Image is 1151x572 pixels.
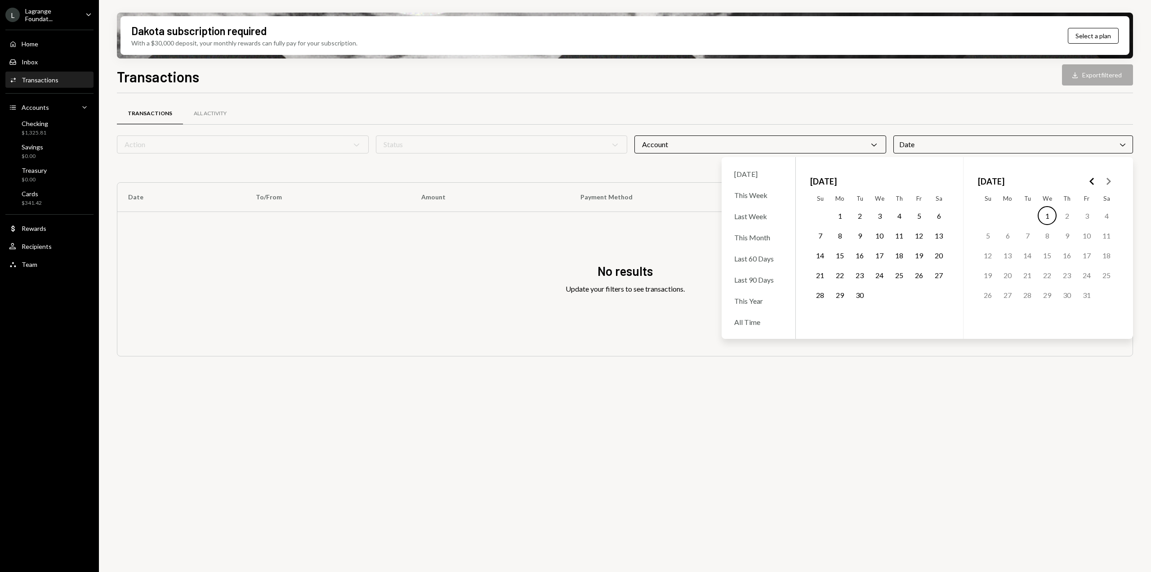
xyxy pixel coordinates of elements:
button: Tuesday, September 9th, 2025 [850,226,869,245]
button: Monday, October 6th, 2025 [998,226,1017,245]
div: Savings [22,143,43,151]
button: Thursday, September 11th, 2025 [890,226,909,245]
button: Saturday, October 4th, 2025 [1097,206,1116,225]
button: Tuesday, September 2nd, 2025 [850,206,869,225]
div: Home [22,40,38,48]
a: Cards$341.42 [5,187,94,209]
button: Select a plan [1068,28,1119,44]
button: Wednesday, October 29th, 2025 [1038,285,1057,304]
th: Saturday [1097,191,1116,206]
div: Lagrange Foundat... [25,7,78,23]
h1: Transactions [117,68,199,86]
button: Sunday, September 7th, 2025 [811,226,830,245]
button: Saturday, September 6th, 2025 [929,206,948,225]
div: This Week [729,185,788,205]
a: Rewards [5,220,94,236]
div: This Year [729,291,788,311]
a: Inbox [5,54,94,70]
div: Dakota subscription required [131,23,267,38]
div: No results [598,262,653,280]
div: Transactions [22,76,58,84]
a: All Activity [183,102,237,125]
button: Tuesday, October 28th, 2025 [1018,285,1037,304]
th: Thursday [889,191,909,206]
div: $0.00 [22,176,47,184]
div: Last Week [729,207,788,226]
button: Thursday, September 25th, 2025 [890,266,909,284]
th: Amount [410,183,570,212]
button: Sunday, September 14th, 2025 [811,246,830,265]
button: Thursday, September 4th, 2025 [890,206,909,225]
button: Friday, September 12th, 2025 [910,226,928,245]
th: Friday [1077,191,1097,206]
button: Sunday, October 12th, 2025 [978,246,997,265]
button: Saturday, September 20th, 2025 [929,246,948,265]
div: L [5,8,20,22]
button: Saturday, September 13th, 2025 [929,226,948,245]
div: All Activity [194,110,227,117]
th: Monday [830,191,850,206]
th: Sunday [810,191,830,206]
button: Monday, September 22nd, 2025 [830,266,849,284]
button: Tuesday, September 16th, 2025 [850,246,869,265]
th: Date [117,183,245,212]
div: Last 60 Days [729,249,788,268]
table: October 2025 [978,191,1116,324]
div: Inbox [22,58,38,66]
th: Wednesday [1037,191,1057,206]
button: Go to the Previous Month [1084,173,1100,189]
button: Thursday, October 30th, 2025 [1057,285,1076,304]
button: Friday, October 17th, 2025 [1077,246,1096,265]
div: Cards [22,190,42,198]
button: Friday, October 24th, 2025 [1077,266,1096,284]
div: Update your filters to see transactions. [566,284,685,294]
div: Checking [22,120,48,127]
button: Wednesday, October 22nd, 2025 [1038,266,1057,284]
button: Friday, October 10th, 2025 [1077,226,1096,245]
button: Saturday, October 18th, 2025 [1097,246,1116,265]
div: Transactions [128,110,172,117]
th: Payment Method [570,183,825,212]
button: Friday, October 3rd, 2025 [1077,206,1096,225]
a: Transactions [117,102,183,125]
button: Tuesday, September 30th, 2025 [850,285,869,304]
button: Monday, September 29th, 2025 [830,285,849,304]
a: Treasury$0.00 [5,164,94,185]
button: Monday, September 1st, 2025 [830,206,849,225]
button: Thursday, October 9th, 2025 [1057,226,1076,245]
th: Sunday [978,191,998,206]
button: Sunday, September 21st, 2025 [811,266,830,284]
div: Recipients [22,243,52,250]
th: Tuesday [1017,191,1037,206]
span: [DATE] [810,171,837,191]
button: Wednesday, October 15th, 2025 [1038,246,1057,265]
div: Team [22,261,37,268]
a: Team [5,256,94,272]
button: Wednesday, September 3rd, 2025 [870,206,889,225]
div: Account [634,135,886,153]
th: Tuesday [850,191,870,206]
button: Monday, October 27th, 2025 [998,285,1017,304]
a: Transactions [5,72,94,88]
th: Thursday [1057,191,1077,206]
div: [DATE] [729,164,788,184]
button: Wednesday, September 24th, 2025 [870,266,889,284]
button: Thursday, October 2nd, 2025 [1057,206,1076,225]
button: Saturday, September 27th, 2025 [929,266,948,284]
button: Monday, September 8th, 2025 [830,226,849,245]
button: Tuesday, October 7th, 2025 [1018,226,1037,245]
button: Friday, September 5th, 2025 [910,206,928,225]
button: Tuesday, October 14th, 2025 [1018,246,1037,265]
div: Rewards [22,225,46,232]
button: Go to the Next Month [1100,173,1116,189]
div: Last 90 Days [729,270,788,289]
button: Sunday, October 26th, 2025 [978,285,997,304]
div: $341.42 [22,199,42,207]
button: Wednesday, October 8th, 2025 [1038,226,1057,245]
button: Tuesday, October 21st, 2025 [1018,266,1037,284]
button: Wednesday, September 10th, 2025 [870,226,889,245]
div: Date [893,135,1133,153]
a: Home [5,36,94,52]
button: Sunday, September 28th, 2025 [811,285,830,304]
button: Friday, September 19th, 2025 [910,246,928,265]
